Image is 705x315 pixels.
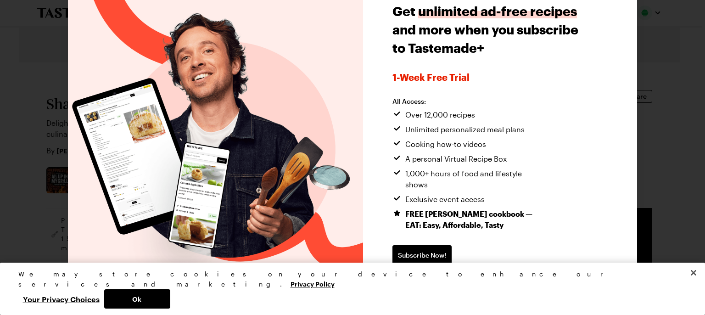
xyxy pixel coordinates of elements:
button: Ok [104,289,170,309]
span: Unlimited personalized meal plans [405,124,525,135]
h2: All Access: [392,97,544,106]
span: A personal Virtual Recipe Box [405,153,507,164]
h1: Get and more when you subscribe to Tastemade+ [392,2,581,57]
span: 1,000+ hours of food and lifestyle shows [405,168,544,190]
span: Cooking how-to videos [405,139,486,150]
span: Subscribe Now! [398,251,446,260]
a: Subscribe Now! [392,245,452,265]
span: Exclusive event access [405,194,485,205]
button: Your Privacy Choices [18,289,104,309]
div: Privacy [18,269,679,309]
a: More information about your privacy, opens in a new tab [291,279,335,288]
button: Close [683,263,704,283]
span: FREE [PERSON_NAME] cookbook — EAT: Easy, Affordable, Tasty [405,208,544,231]
div: We may store cookies on your device to enhance our services and marketing. [18,269,679,289]
span: Over 12,000 recipes [405,109,475,120]
span: unlimited ad-free recipes [418,4,577,18]
span: 1-week Free Trial [392,72,581,83]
